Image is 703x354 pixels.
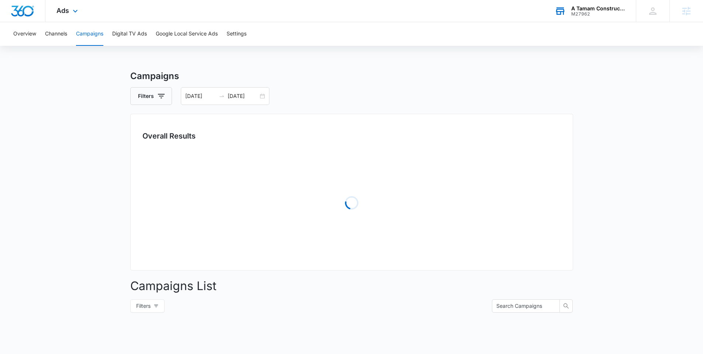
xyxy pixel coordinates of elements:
span: Filters [136,302,151,310]
button: Filters [130,87,172,105]
button: Channels [45,22,67,46]
button: Settings [227,22,247,46]
div: account id [571,11,625,17]
div: account name [571,6,625,11]
button: Filters [130,299,165,313]
span: search [560,303,572,309]
button: Overview [13,22,36,46]
input: End date [228,92,258,100]
p: Campaigns List [130,277,573,295]
button: Digital TV Ads [112,22,147,46]
h3: Overall Results [142,130,196,142]
input: Search Campaigns [496,302,549,310]
button: search [559,299,573,313]
button: Google Local Service Ads [156,22,218,46]
span: to [219,93,225,99]
span: swap-right [219,93,225,99]
input: Start date [185,92,216,100]
h3: Campaigns [130,69,573,83]
span: Ads [56,7,69,14]
button: Campaigns [76,22,103,46]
